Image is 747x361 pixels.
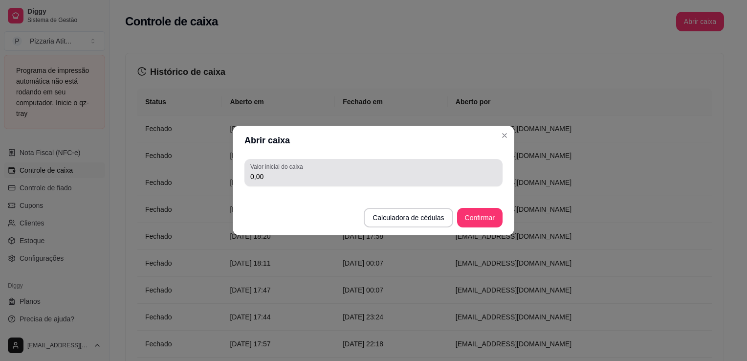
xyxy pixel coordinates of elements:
button: Calculadora de cédulas [364,208,453,227]
input: Valor inicial do caixa [250,172,497,181]
button: Close [497,128,512,143]
button: Confirmar [457,208,503,227]
label: Valor inicial do caixa [250,162,306,171]
header: Abrir caixa [233,126,514,155]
